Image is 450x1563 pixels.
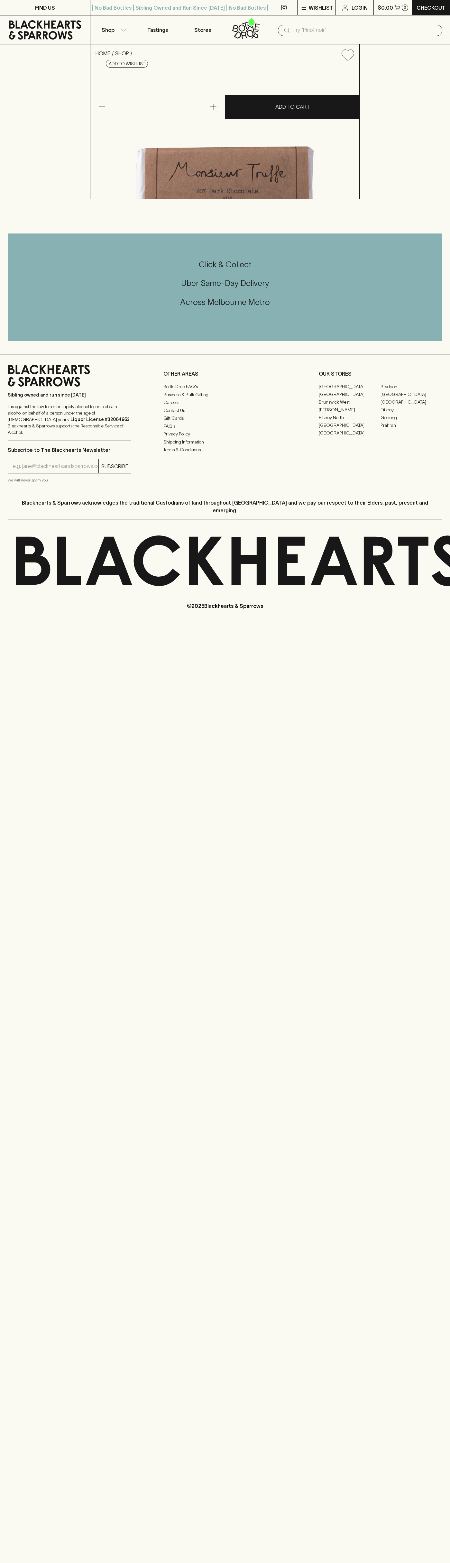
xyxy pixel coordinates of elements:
[404,6,406,9] p: 0
[381,398,442,406] a: [GEOGRAPHIC_DATA]
[163,391,287,398] a: Business & Bulk Gifting
[319,414,381,421] a: Fitzroy North
[96,50,110,56] a: HOME
[180,15,225,44] a: Stores
[319,398,381,406] a: Brunswick West
[115,50,129,56] a: SHOP
[8,392,131,398] p: Sibling owned and run since [DATE]
[319,370,442,378] p: OUR STORES
[275,103,310,111] p: ADD TO CART
[339,47,357,63] button: Add to wishlist
[163,446,287,454] a: Terms & Conditions
[319,406,381,414] a: [PERSON_NAME]
[319,421,381,429] a: [GEOGRAPHIC_DATA]
[35,4,55,12] p: FIND US
[319,383,381,390] a: [GEOGRAPHIC_DATA]
[8,403,131,435] p: It is against the law to sell or supply alcohol to, or to obtain alcohol on behalf of a person un...
[8,446,131,454] p: Subscribe to The Blackhearts Newsletter
[381,406,442,414] a: Fitzroy
[8,278,442,288] h5: Uber Same-Day Delivery
[163,383,287,391] a: Bottle Drop FAQ's
[106,60,148,68] button: Add to wishlist
[13,461,98,471] input: e.g. jane@blackheartsandsparrows.com.au
[90,66,359,199] img: 3440.png
[319,390,381,398] a: [GEOGRAPHIC_DATA]
[101,462,128,470] p: SUBSCRIBE
[8,233,442,341] div: Call to action block
[194,26,211,34] p: Stores
[135,15,180,44] a: Tastings
[90,15,135,44] button: Shop
[378,4,393,12] p: $0.00
[163,422,287,430] a: FAQ's
[381,414,442,421] a: Geelong
[163,399,287,407] a: Careers
[309,4,333,12] p: Wishlist
[8,477,131,483] p: We will never spam you
[163,430,287,438] a: Privacy Policy
[163,407,287,414] a: Contact Us
[381,383,442,390] a: Braddon
[417,4,445,12] p: Checkout
[381,421,442,429] a: Prahran
[99,459,131,473] button: SUBSCRIBE
[147,26,168,34] p: Tastings
[163,370,287,378] p: OTHER AREAS
[352,4,368,12] p: Login
[163,438,287,446] a: Shipping Information
[8,297,442,307] h5: Across Melbourne Metro
[381,390,442,398] a: [GEOGRAPHIC_DATA]
[163,415,287,422] a: Gift Cards
[13,499,437,514] p: Blackhearts & Sparrows acknowledges the traditional Custodians of land throughout [GEOGRAPHIC_DAT...
[319,429,381,437] a: [GEOGRAPHIC_DATA]
[102,26,115,34] p: Shop
[70,417,130,422] strong: Liquor License #32064953
[225,95,360,119] button: ADD TO CART
[293,25,437,35] input: Try "Pinot noir"
[8,259,442,270] h5: Click & Collect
